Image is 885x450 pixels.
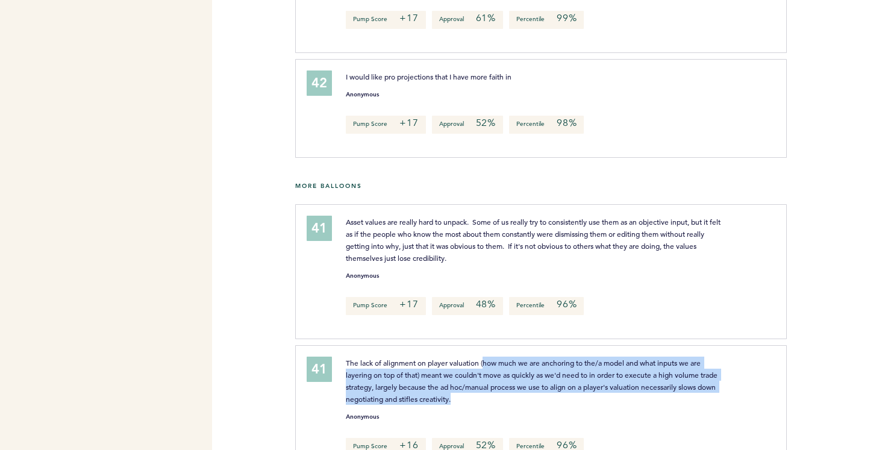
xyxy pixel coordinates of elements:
[476,12,496,24] em: 61%
[399,298,418,310] em: +17
[432,11,503,29] p: Approval
[307,357,332,382] div: 41
[346,116,425,134] p: Pump Score
[476,298,496,310] em: 48%
[509,11,584,29] p: Percentile
[307,216,332,241] div: 41
[399,117,418,129] em: +17
[432,116,503,134] p: Approval
[399,12,418,24] em: +17
[557,117,577,129] em: 98%
[346,72,511,81] span: I would like pro projections that I have more faith in
[557,298,577,310] em: 96%
[346,11,425,29] p: Pump Score
[509,116,584,134] p: Percentile
[346,217,722,263] span: Asset values are really hard to unpack. Some of us really try to consistently use them as an obje...
[346,92,379,98] small: Anonymous
[509,297,584,315] p: Percentile
[557,12,577,24] em: 99%
[295,182,876,190] h5: More Balloons
[346,273,379,279] small: Anonymous
[432,297,503,315] p: Approval
[346,414,379,420] small: Anonymous
[307,70,332,96] div: 42
[476,117,496,129] em: 52%
[346,358,719,404] span: The lack of alignment on player valuation (how much we are anchoring to the/a model and what inpu...
[346,297,425,315] p: Pump Score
